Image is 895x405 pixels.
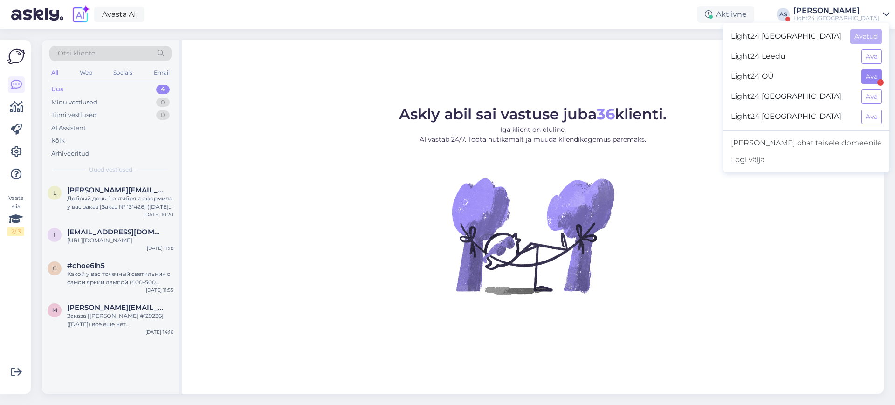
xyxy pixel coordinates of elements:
span: c [53,265,57,272]
span: lena.oginc@inbox.lv [67,186,164,194]
button: Ava [861,69,882,84]
div: [DATE] 10:20 [144,211,173,218]
div: 2 / 3 [7,227,24,236]
a: Avasta AI [94,7,144,22]
span: #choe6lh5 [67,261,105,270]
div: Какой у вас точечный светильник с самой яркий лампой (400-500 люмен)? [67,270,173,287]
div: Заказа [[PERSON_NAME] #129236] ([DATE]) все еще нет ([PERSON_NAME], [PERSON_NAME]). Прошу ответит... [67,312,173,329]
a: [PERSON_NAME]Light24 [GEOGRAPHIC_DATA] [793,7,889,22]
p: Iga klient on oluline. AI vastab 24/7. Tööta nutikamalt ja muuda kliendikogemus paremaks. [399,125,667,144]
button: Ava [861,89,882,104]
img: explore-ai [71,5,90,24]
span: mara.sosare@balticmonitor.com [67,303,164,312]
button: Ava [861,110,882,124]
span: Uued vestlused [89,165,132,174]
div: All [49,67,60,79]
div: Kõik [51,136,65,145]
div: [PERSON_NAME] [793,7,879,14]
button: Avatud [850,29,882,44]
div: Socials [111,67,134,79]
span: Light24 [GEOGRAPHIC_DATA] [731,110,854,124]
div: 4 [156,85,170,94]
div: Добрый день! 1 октября я оформила у вас заказ [Заказ № 131426] ([DATE]). До сих пор от вас ни зак... [67,194,173,211]
b: 36 [597,105,615,123]
span: Light24 [GEOGRAPHIC_DATA] [731,89,854,104]
div: Web [78,67,94,79]
div: Arhiveeritud [51,149,89,158]
div: 0 [156,98,170,107]
span: Otsi kliente [58,48,95,58]
span: Light24 Leedu [731,49,854,64]
div: Tiimi vestlused [51,110,97,120]
span: Askly abil sai vastuse juba klienti. [399,105,667,123]
img: Askly Logo [7,48,25,65]
span: innademyd2022@gmail.com [67,228,164,236]
div: [DATE] 14:16 [145,329,173,336]
div: Minu vestlused [51,98,97,107]
span: l [53,189,56,196]
div: [DATE] 11:55 [146,287,173,294]
div: [URL][DOMAIN_NAME] [67,236,173,245]
div: Logi välja [723,151,889,168]
span: m [52,307,57,314]
div: AS [777,8,790,21]
span: i [54,231,55,238]
div: AI Assistent [51,124,86,133]
span: Light24 [GEOGRAPHIC_DATA] [731,29,843,44]
div: Light24 [GEOGRAPHIC_DATA] [793,14,879,22]
span: Light24 OÜ [731,69,854,84]
img: No Chat active [449,152,617,320]
div: Aktiivne [697,6,754,23]
div: Uus [51,85,63,94]
button: Ava [861,49,882,64]
div: Email [152,67,172,79]
div: 0 [156,110,170,120]
div: [DATE] 11:18 [147,245,173,252]
div: Vaata siia [7,194,24,236]
a: [PERSON_NAME] chat teisele domeenile [723,135,889,151]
